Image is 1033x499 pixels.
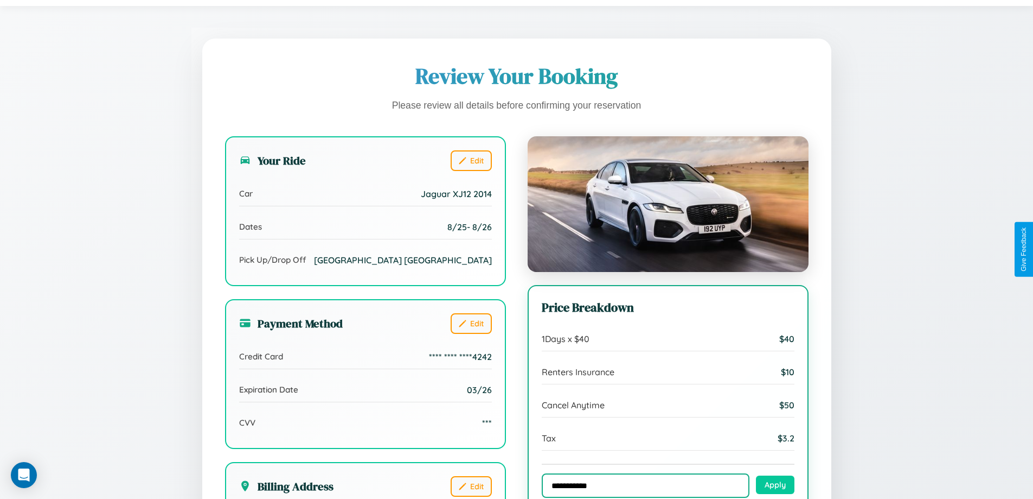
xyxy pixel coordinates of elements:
[467,384,492,395] span: 03/26
[542,299,794,316] h3: Price Breakdown
[451,476,492,497] button: Edit
[528,136,809,272] img: Jaguar XJ12
[11,462,37,488] div: Open Intercom Messenger
[239,153,306,168] h3: Your Ride
[447,222,492,232] span: 8 / 25 - 8 / 26
[239,315,343,331] h3: Payment Method
[756,476,794,494] button: Apply
[239,478,333,494] h3: Billing Address
[239,351,283,362] span: Credit Card
[451,150,492,171] button: Edit
[781,367,794,377] span: $ 10
[542,333,589,344] span: 1 Days x $ 40
[239,418,255,428] span: CVV
[778,433,794,444] span: $ 3.2
[542,400,605,410] span: Cancel Anytime
[239,222,262,232] span: Dates
[239,255,306,265] span: Pick Up/Drop Off
[779,400,794,410] span: $ 50
[225,61,809,91] h1: Review Your Booking
[421,188,492,199] span: Jaguar XJ12 2014
[779,333,794,344] span: $ 40
[1020,228,1028,271] div: Give Feedback
[314,255,492,266] span: [GEOGRAPHIC_DATA] [GEOGRAPHIC_DATA]
[542,367,614,377] span: Renters Insurance
[225,97,809,115] p: Please review all details before confirming your reservation
[451,313,492,334] button: Edit
[239,384,298,395] span: Expiration Date
[542,433,556,444] span: Tax
[239,188,253,199] span: Car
